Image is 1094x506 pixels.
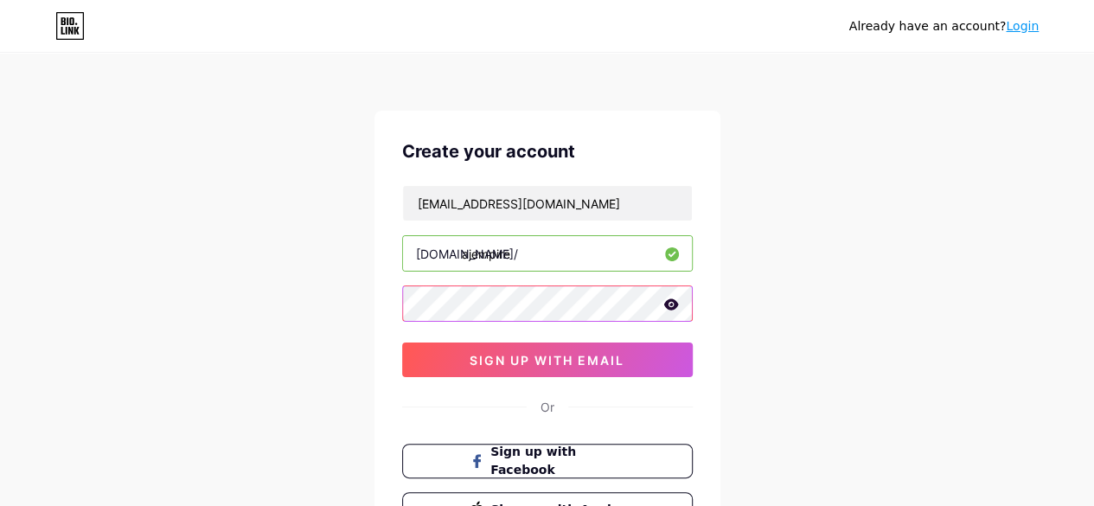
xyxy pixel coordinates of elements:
div: [DOMAIN_NAME]/ [416,245,518,263]
input: Email [403,186,692,221]
button: Sign up with Facebook [402,444,693,478]
input: username [403,236,692,271]
div: Already have an account? [849,17,1039,35]
span: Sign up with Facebook [490,443,624,479]
a: Login [1006,19,1039,33]
div: Create your account [402,138,693,164]
div: Or [541,398,554,416]
button: sign up with email [402,343,693,377]
span: sign up with email [470,353,624,368]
